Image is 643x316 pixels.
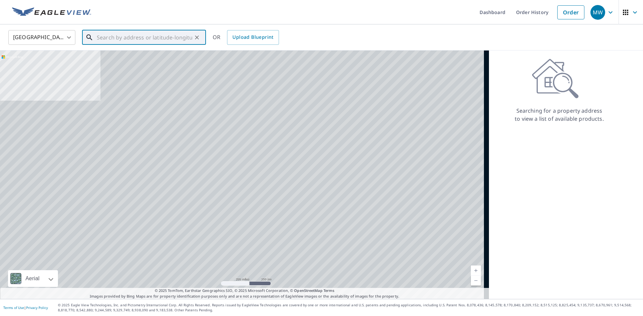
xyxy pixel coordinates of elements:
[155,288,335,294] span: © 2025 TomTom, Earthstar Geographics SIO, © 2025 Microsoft Corporation, ©
[471,266,481,276] a: Current Level 5, Zoom In
[590,5,605,20] div: MW
[23,270,42,287] div: Aerial
[97,28,192,47] input: Search by address or latitude-longitude
[213,30,279,45] div: OR
[514,107,604,123] p: Searching for a property address to view a list of available products.
[12,7,91,17] img: EV Logo
[3,306,48,310] p: |
[8,28,75,47] div: [GEOGRAPHIC_DATA]
[227,30,279,45] a: Upload Blueprint
[232,33,273,41] span: Upload Blueprint
[26,305,48,310] a: Privacy Policy
[3,305,24,310] a: Terms of Use
[192,33,202,42] button: Clear
[8,270,58,287] div: Aerial
[294,288,322,293] a: OpenStreetMap
[324,288,335,293] a: Terms
[557,5,584,19] a: Order
[58,303,640,313] p: © 2025 Eagle View Technologies, Inc. and Pictometry International Corp. All Rights Reserved. Repo...
[471,276,481,286] a: Current Level 5, Zoom Out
